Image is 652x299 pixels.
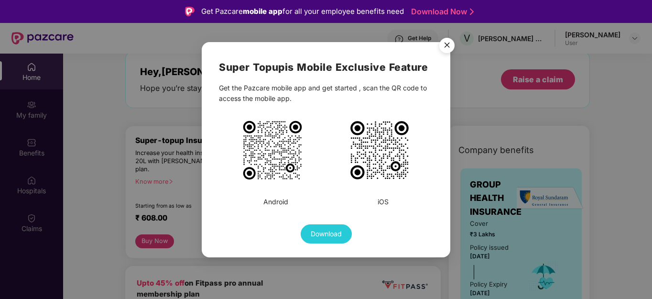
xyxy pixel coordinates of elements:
[378,197,389,207] div: iOS
[470,7,474,17] img: Stroke
[434,33,460,60] img: svg+xml;base64,PHN2ZyB4bWxucz0iaHR0cDovL3d3dy53My5vcmcvMjAwMC9zdmciIHdpZHRoPSI1NiIgaGVpZ2h0PSI1Ni...
[185,7,195,16] img: Logo
[219,83,433,104] div: Get the Pazcare mobile app and get started , scan the QR code to access the mobile app.
[311,229,342,239] span: Download
[219,59,433,75] h2: Super Topup is Mobile Exclusive Feature
[241,119,304,181] img: PiA8c3ZnIHdpZHRoPSIxMDE1IiBoZWlnaHQ9IjEwMTUiIHZpZXdCb3g9Ii0xIC0xIDM1IDM1IiB4bWxucz0iaHR0cDovL3d3d...
[243,7,283,16] strong: mobile app
[263,197,288,207] div: Android
[201,6,404,17] div: Get Pazcare for all your employee benefits need
[301,224,352,244] button: Download
[348,119,411,181] img: PiA8c3ZnIHdpZHRoPSIxMDIzIiBoZWlnaHQ9IjEwMjMiIHZpZXdCb3g9Ii0xIC0xIDMxIDMxIiB4bWxucz0iaHR0cDovL3d3d...
[411,7,471,17] a: Download Now
[434,33,459,59] button: Close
